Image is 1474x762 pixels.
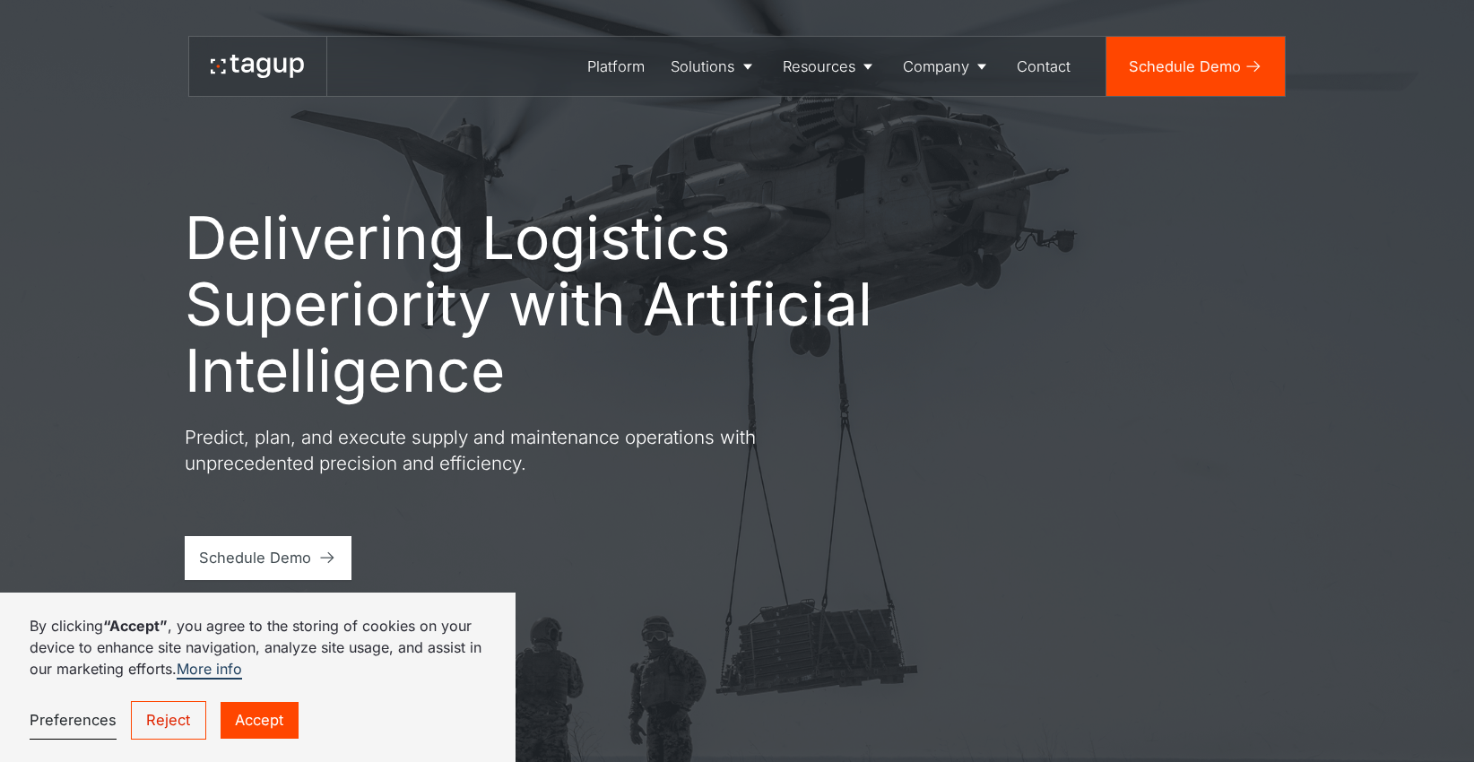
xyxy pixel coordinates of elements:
[1004,37,1084,96] a: Contact
[890,37,1004,96] a: Company
[103,617,168,635] strong: “Accept”
[769,37,889,96] a: Resources
[199,547,311,569] div: Schedule Demo
[185,204,938,403] h1: Delivering Logistics Superiority with Artificial Intelligence
[1017,56,1071,78] div: Contact
[671,56,734,78] div: Solutions
[131,701,206,740] a: Reject
[783,56,855,78] div: Resources
[575,37,658,96] a: Platform
[903,56,969,78] div: Company
[185,425,830,477] p: Predict, plan, and execute supply and maintenance operations with unprecedented precision and eff...
[177,660,242,680] a: More info
[1129,56,1241,78] div: Schedule Demo
[1106,37,1285,96] a: Schedule Demo
[587,56,645,78] div: Platform
[30,615,487,680] p: By clicking , you agree to the storing of cookies on your device to enhance site navigation, anal...
[30,702,117,740] a: Preferences
[185,536,352,580] a: Schedule Demo
[658,37,769,96] a: Solutions
[221,702,299,739] a: Accept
